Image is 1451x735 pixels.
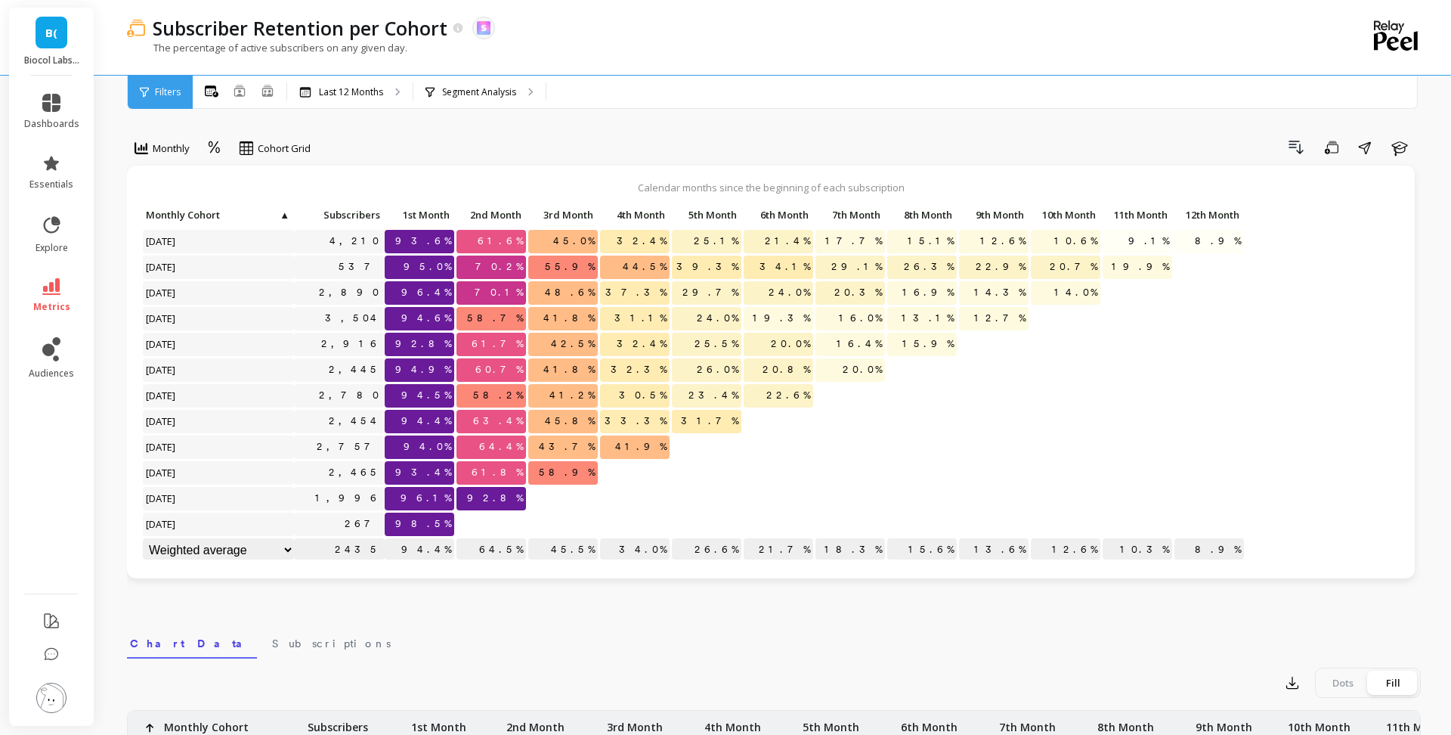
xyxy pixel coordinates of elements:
[527,204,599,228] div: Toggle SortBy
[691,333,741,355] span: 25.5%
[1125,230,1172,253] span: 9.1%
[33,301,70,313] span: metrics
[398,487,454,510] span: 96.1%
[756,256,813,278] span: 34.1%
[528,204,598,225] p: 3rd Month
[143,307,180,330] span: [DATE]
[442,86,516,98] p: Segment Analysis
[316,281,385,304] a: 2,890
[294,204,385,225] p: Subscribers
[401,256,454,278] span: 95.0%
[887,204,957,225] p: 8th Month
[694,307,741,330] span: 24.0%
[959,538,1029,561] p: 13.6%
[803,711,859,735] p: 5th Month
[831,281,885,304] span: 20.3%
[1031,204,1100,225] p: 10th Month
[750,307,813,330] span: 19.3%
[142,181,1400,194] p: Calendar months since the beginning of each subscription
[392,333,454,355] span: 92.8%
[1047,256,1100,278] span: 20.7%
[608,358,670,381] span: 32.3%
[29,367,74,380] span: audiences
[398,281,454,304] span: 96.4%
[464,307,526,330] span: 58.7%
[691,230,741,253] span: 25.1%
[319,86,383,98] p: Last 12 Months
[971,281,1029,304] span: 14.3%
[384,204,456,228] div: Toggle SortBy
[470,410,526,433] span: 63.4%
[127,41,407,54] p: The percentage of active subscribers on any given day.
[470,384,526,407] span: 58.2%
[959,204,1029,225] p: 9th Month
[822,230,885,253] span: 17.7%
[962,209,1024,221] span: 9th Month
[24,118,79,130] span: dashboards
[743,204,815,228] div: Toggle SortBy
[542,256,598,278] span: 55.9%
[143,513,180,535] span: [DATE]
[1174,204,1244,225] p: 12th Month
[294,538,385,561] p: 2435
[763,384,813,407] span: 22.6%
[127,19,145,37] img: header icon
[815,204,885,225] p: 7th Month
[1196,711,1252,735] p: 9th Month
[392,461,454,484] span: 93.4%
[1034,209,1096,221] span: 10th Month
[607,711,663,735] p: 3rd Month
[385,204,454,225] p: 1st Month
[614,230,670,253] span: 32.4%
[999,711,1056,735] p: 7th Month
[1318,671,1368,695] div: Dots
[464,487,526,510] span: 92.8%
[602,410,670,433] span: 33.3%
[1103,538,1172,561] p: 10.3%
[678,410,741,433] span: 31.7%
[312,487,385,510] a: 1,996
[336,256,385,278] a: 537
[766,281,813,304] span: 24.0%
[272,636,391,651] span: Subscriptions
[694,358,741,381] span: 26.0%
[836,307,885,330] span: 16.0%
[840,358,885,381] span: 20.0%
[528,538,598,561] p: 45.5%
[548,333,598,355] span: 42.5%
[477,21,490,35] img: api.skio.svg
[1102,204,1174,228] div: Toggle SortBy
[392,230,454,253] span: 93.6%
[456,204,527,228] div: Toggle SortBy
[616,384,670,407] span: 30.5%
[901,711,958,735] p: 6th Month
[886,204,958,228] div: Toggle SortBy
[153,15,447,41] p: Subscriber Retention per Cohort
[704,711,761,735] p: 4th Month
[679,281,741,304] span: 29.7%
[685,384,741,407] span: 23.4%
[600,204,670,225] p: 4th Month
[143,436,180,458] span: [DATE]
[143,461,180,484] span: [DATE]
[401,436,454,458] span: 94.0%
[143,410,180,433] span: [DATE]
[472,358,526,381] span: 60.7%
[398,410,454,433] span: 94.4%
[600,538,670,561] p: 34.0%
[550,230,598,253] span: 45.0%
[1097,711,1154,735] p: 8th Month
[476,436,526,458] span: 64.4%
[602,281,670,304] span: 37.3%
[977,230,1029,253] span: 12.6%
[1030,204,1102,228] div: Toggle SortBy
[612,436,670,458] span: 41.9%
[456,538,526,561] p: 64.5%
[155,86,181,98] span: Filters
[506,711,565,735] p: 2nd Month
[1174,538,1244,561] p: 8.9%
[542,410,598,433] span: 45.8%
[620,256,670,278] span: 44.5%
[143,487,180,510] span: [DATE]
[278,209,289,221] span: ▲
